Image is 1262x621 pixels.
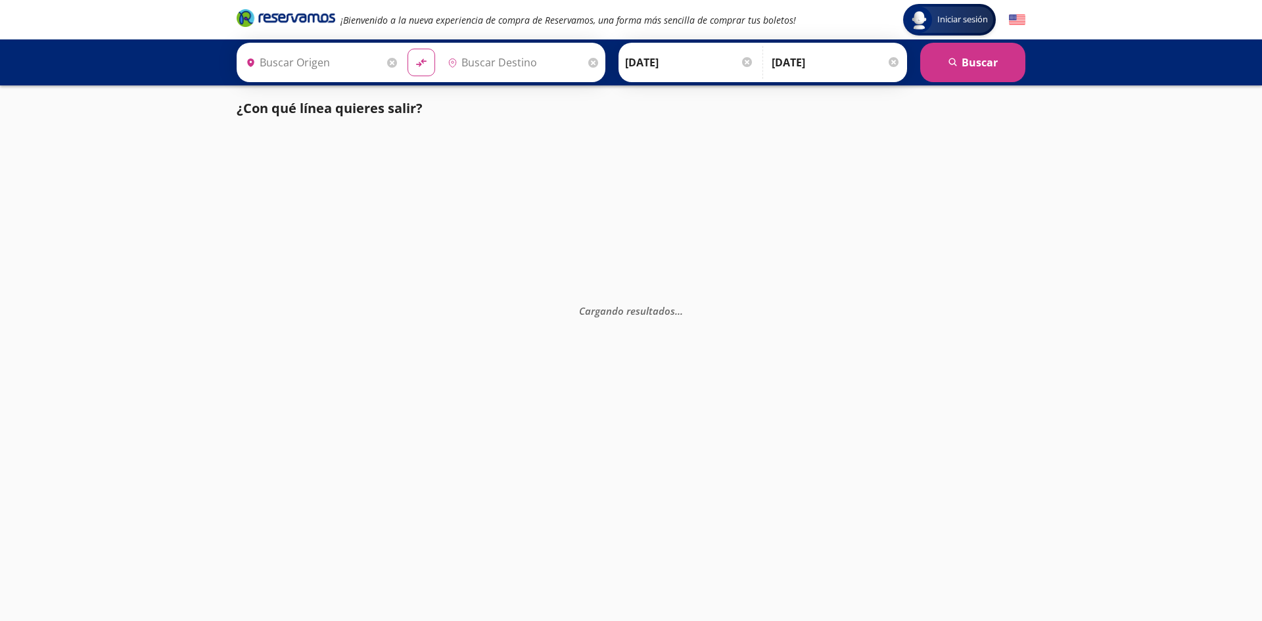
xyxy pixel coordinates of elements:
button: Buscar [920,43,1025,82]
em: Cargando resultados [579,304,683,317]
input: Opcional [772,46,900,79]
a: Brand Logo [237,8,335,32]
p: ¿Con qué línea quieres salir? [237,99,423,118]
em: ¡Bienvenido a la nueva experiencia de compra de Reservamos, una forma más sencilla de comprar tus... [340,14,796,26]
input: Buscar Origen [241,46,384,79]
i: Brand Logo [237,8,335,28]
span: . [680,304,683,317]
input: Buscar Destino [442,46,586,79]
span: . [678,304,680,317]
input: Elegir Fecha [625,46,754,79]
span: . [675,304,678,317]
span: Iniciar sesión [932,13,993,26]
button: English [1009,12,1025,28]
